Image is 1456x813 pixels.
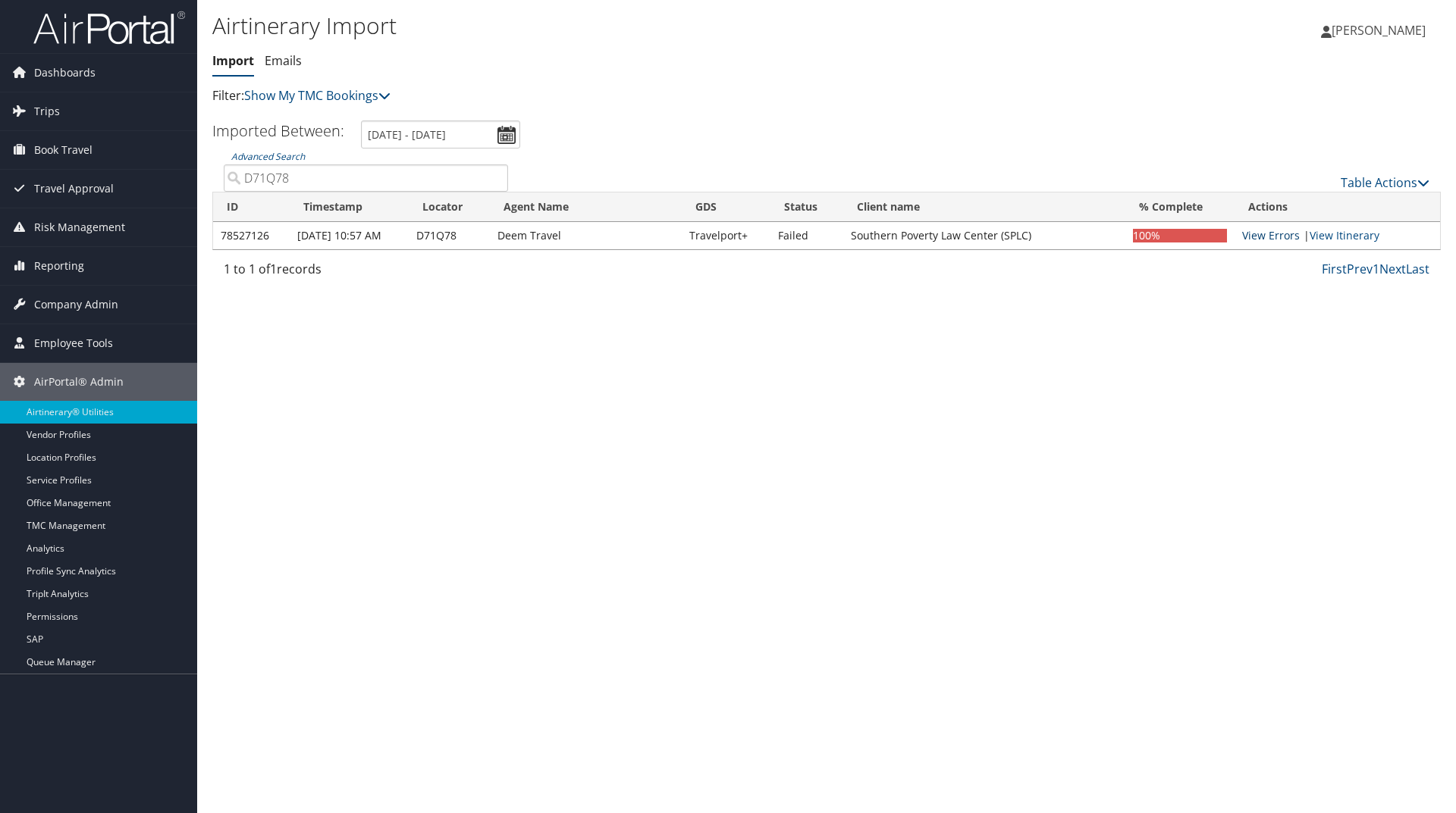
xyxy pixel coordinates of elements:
h1: Airtinerary Import [212,10,1031,42]
a: Table Actions [1341,174,1429,191]
span: Risk Management [34,208,125,246]
a: Advanced Search [231,150,305,163]
span: AirPortal® Admin [34,363,124,401]
h3: Imported Between: [212,120,344,141]
a: Emails [265,52,302,69]
td: | [1235,222,1440,249]
input: Advanced Search [224,164,508,192]
p: Filter: [212,86,1031,106]
th: ID: activate to sort column ascending [213,192,290,222]
a: Import [212,52,254,69]
td: Deem Travel [490,222,682,249]
td: D71Q78 [409,222,490,249]
th: Locator: activate to sort column ascending [409,192,490,222]
a: 1 [1373,261,1379,277]
a: Next [1379,261,1406,277]
a: First [1322,261,1347,277]
td: Southern Poverty Law Center (SPLC) [843,222,1125,249]
td: 78527126 [213,222,290,249]
td: Travelport+ [682,222,770,249]
a: Last [1406,261,1429,277]
a: Show My TMC Bookings [244,87,391,104]
a: [PERSON_NAME] [1321,8,1441,53]
span: 1 [270,261,277,277]
span: Reporting [34,247,84,285]
th: GDS: activate to sort column ascending [682,192,770,222]
span: Company Admin [34,286,118,324]
span: Employee Tools [34,324,113,362]
span: [PERSON_NAME] [1332,22,1426,39]
th: % Complete: activate to sort column ascending [1125,192,1235,222]
a: View Itinerary Details [1310,228,1379,242]
a: Prev [1347,261,1373,277]
th: Status: activate to sort column ascending [770,192,843,222]
a: View errors [1242,228,1300,242]
span: Travel Approval [34,170,114,208]
td: [DATE] 10:57 AM [290,222,409,249]
th: Timestamp: activate to sort column ascending [290,192,409,222]
th: Agent Name: activate to sort column ascending [490,192,682,222]
input: [DATE] - [DATE] [361,120,520,149]
span: Trips [34,92,60,130]
span: Dashboards [34,54,96,92]
span: Book Travel [34,131,93,169]
th: Client name: activate to sort column ascending [843,192,1125,222]
img: airportal-logo.png [33,10,185,45]
div: 1 to 1 of records [224,260,508,286]
td: Failed [770,222,843,249]
div: 100% [1133,229,1227,242]
th: Actions [1235,192,1440,222]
